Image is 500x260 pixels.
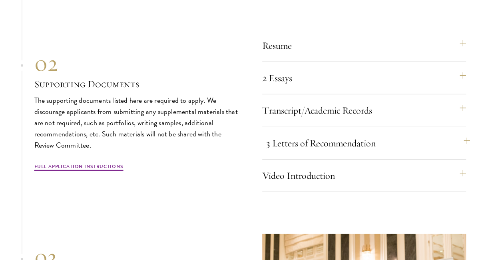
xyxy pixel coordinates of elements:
[34,49,238,77] div: 02
[266,134,470,153] button: 3 Letters of Recommendation
[262,36,466,55] button: Resume
[262,68,466,88] button: 2 Essays
[262,166,466,185] button: Video Introduction
[34,77,238,91] h3: Supporting Documents
[262,101,466,120] button: Transcript/Academic Records
[34,163,124,172] a: Full Application Instructions
[34,95,238,151] p: The supporting documents listed here are required to apply. We discourage applicants from submitt...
